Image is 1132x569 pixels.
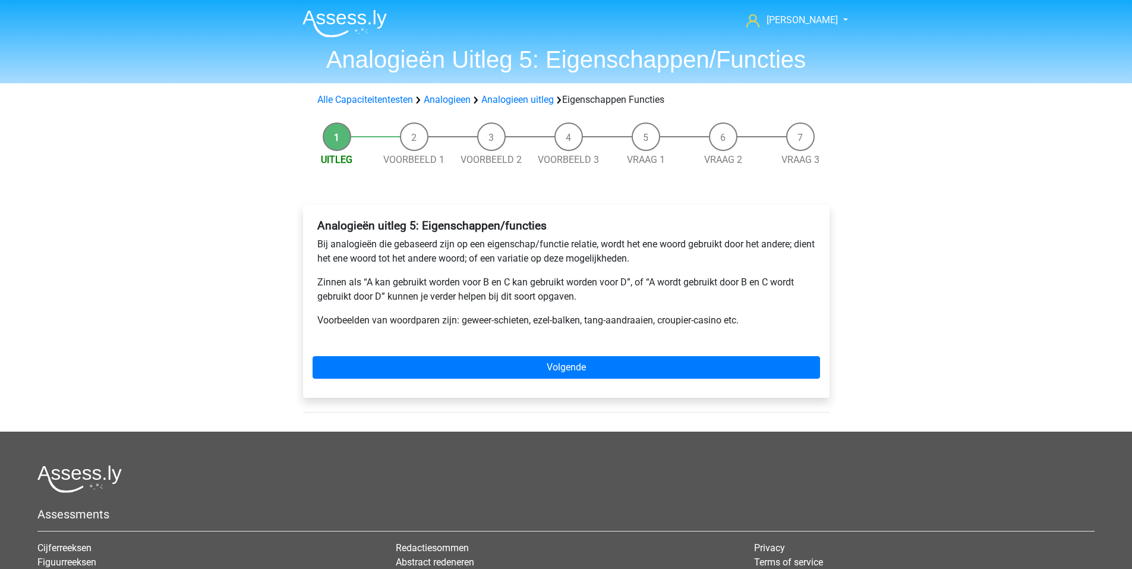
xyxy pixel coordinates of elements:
h5: Assessments [37,507,1095,521]
p: Zinnen als “A kan gebruikt worden voor B en C kan gebruikt worden voor D”, of “A wordt gebruikt d... [317,275,815,304]
img: Assessly logo [37,465,122,493]
a: Volgende [313,356,820,379]
a: Privacy [754,542,785,554]
a: Voorbeeld 2 [461,154,522,165]
a: Analogieen [424,94,471,105]
div: Eigenschappen Functies [313,93,820,107]
p: Voorbeelden van woordparen zijn: geweer-schieten, ezel-balken, tang-aandraaien, croupier-casino etc. [317,313,815,328]
a: Voorbeeld 1 [383,154,444,165]
a: Vraag 1 [627,154,665,165]
a: Redactiesommen [396,542,469,554]
span: [PERSON_NAME] [767,14,838,26]
a: Vraag 3 [781,154,819,165]
a: Voorbeeld 3 [538,154,599,165]
img: Assessly [302,10,387,37]
b: Analogieën uitleg 5: Eigenschappen/functies [317,219,547,232]
a: Alle Capaciteitentesten [317,94,413,105]
a: Uitleg [321,154,352,165]
a: Vraag 2 [704,154,742,165]
a: Figuurreeksen [37,557,96,568]
h1: Analogieën Uitleg 5: Eigenschappen/Functies [293,45,840,74]
a: Abstract redeneren [396,557,474,568]
a: Terms of service [754,557,823,568]
p: Bij analogieën die gebaseerd zijn op een eigenschap/functie relatie, wordt het ene woord gebruikt... [317,237,815,266]
a: Analogieen uitleg [481,94,554,105]
a: [PERSON_NAME] [742,13,839,27]
a: Cijferreeksen [37,542,92,554]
